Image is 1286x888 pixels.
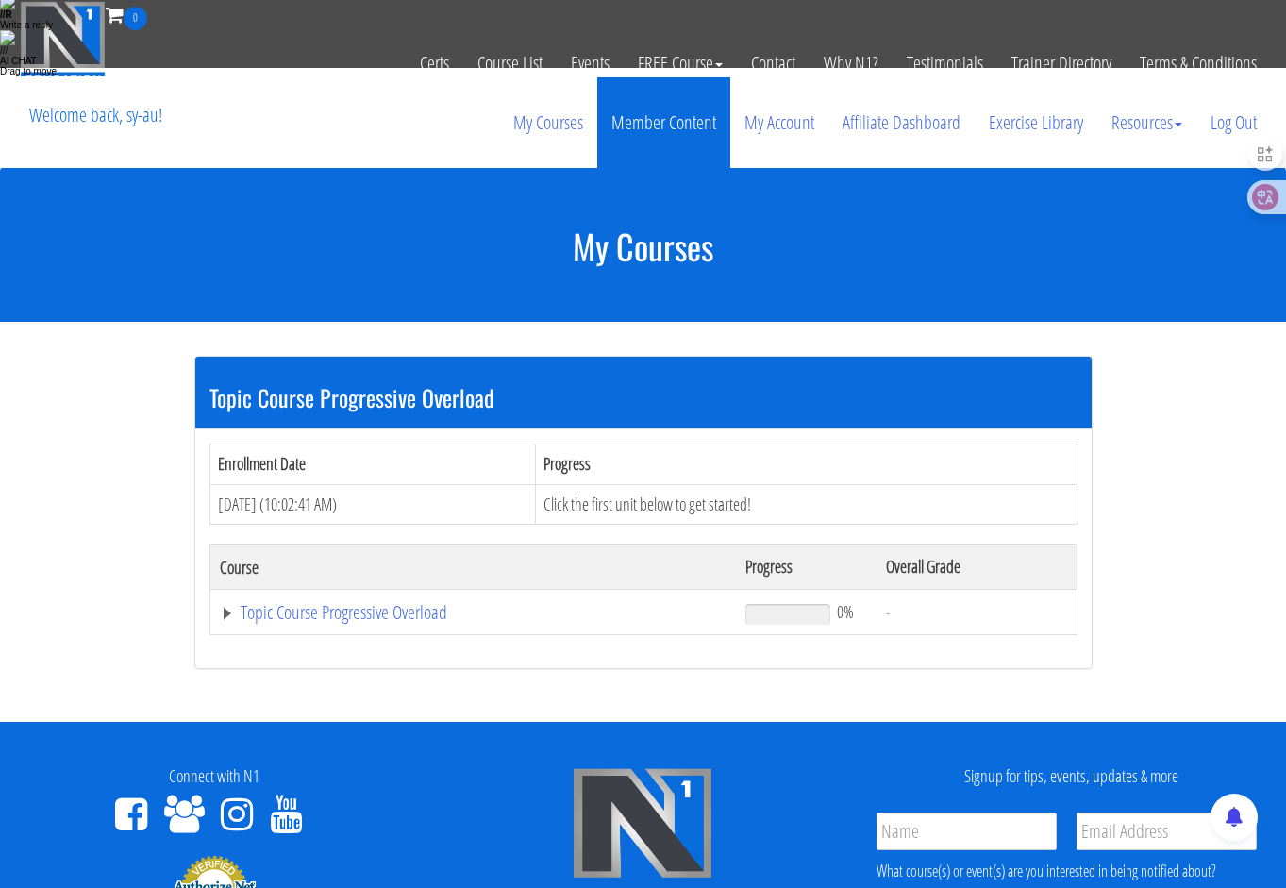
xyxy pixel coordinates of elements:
td: [DATE] (10:02:41 AM) [209,484,536,525]
td: - [877,590,1077,635]
a: My Courses [499,77,597,168]
h4: Connect with N1 [14,767,414,786]
h4: Signup for tips, events, updates & more [872,767,1272,786]
th: Overall Grade [877,545,1077,590]
a: Member Content [597,77,730,168]
a: Affiliate Dashboard [828,77,975,168]
a: Resources [1097,77,1196,168]
th: Enrollment Date [209,444,536,484]
a: Log Out [1196,77,1271,168]
a: Topic Course Progressive Overload [220,603,727,622]
input: Name [877,813,1057,850]
th: Progress [736,545,877,590]
a: Exercise Library [975,77,1097,168]
h3: Topic Course Progressive Overload [209,385,1077,410]
a: My Account [730,77,828,168]
p: Welcome back, sy-au! [15,77,176,153]
input: Email Address [1077,813,1257,850]
span: 0% [837,601,854,622]
td: Click the first unit below to get started! [536,484,1077,525]
div: What course(s) or event(s) are you interested in being notified about? [877,860,1257,882]
th: Progress [536,444,1077,484]
th: Course [209,545,736,590]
